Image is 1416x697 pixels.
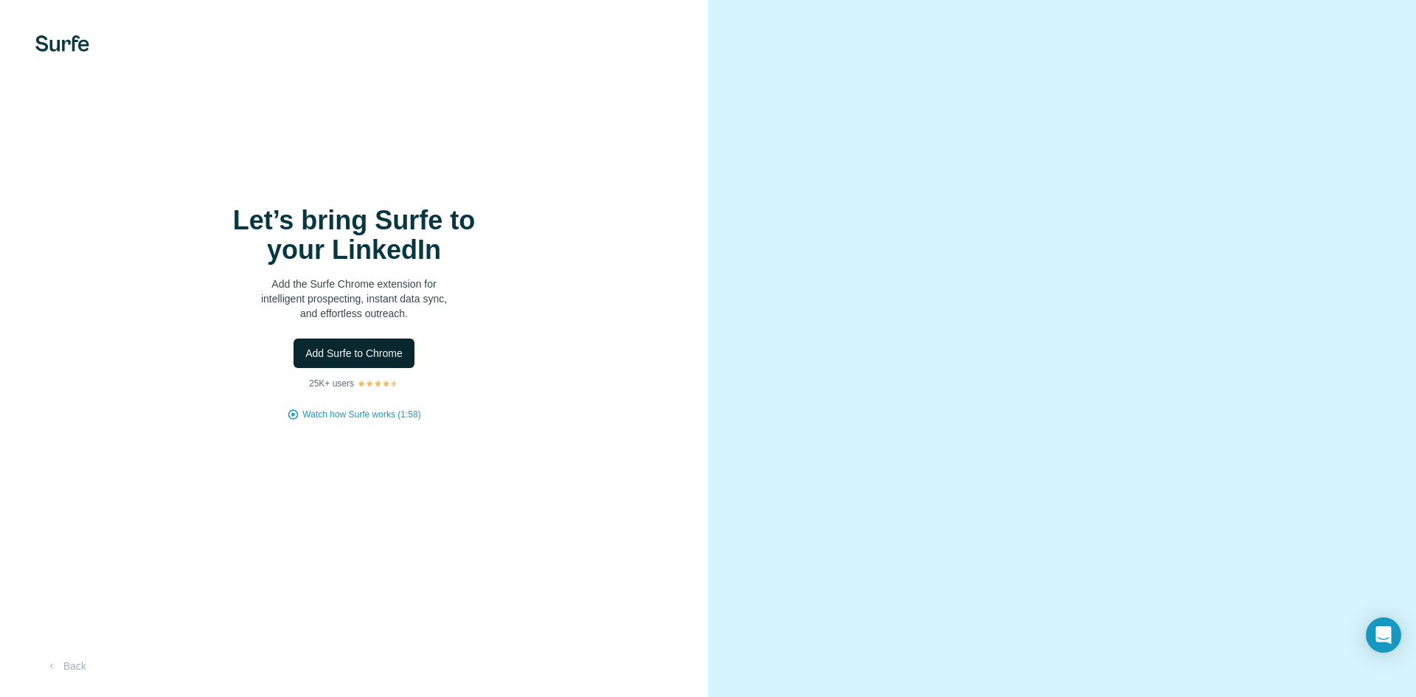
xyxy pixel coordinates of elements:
[294,339,414,368] button: Add Surfe to Chrome
[305,346,403,361] span: Add Surfe to Chrome
[35,653,97,679] button: Back
[309,377,354,390] p: 25K+ users
[302,408,420,421] button: Watch how Surfe works (1:58)
[357,379,399,388] img: Rating Stars
[206,277,502,321] p: Add the Surfe Chrome extension for intelligent prospecting, instant data sync, and effortless out...
[1366,617,1401,653] div: Open Intercom Messenger
[35,35,89,52] img: Surfe's logo
[206,206,502,265] h1: Let’s bring Surfe to your LinkedIn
